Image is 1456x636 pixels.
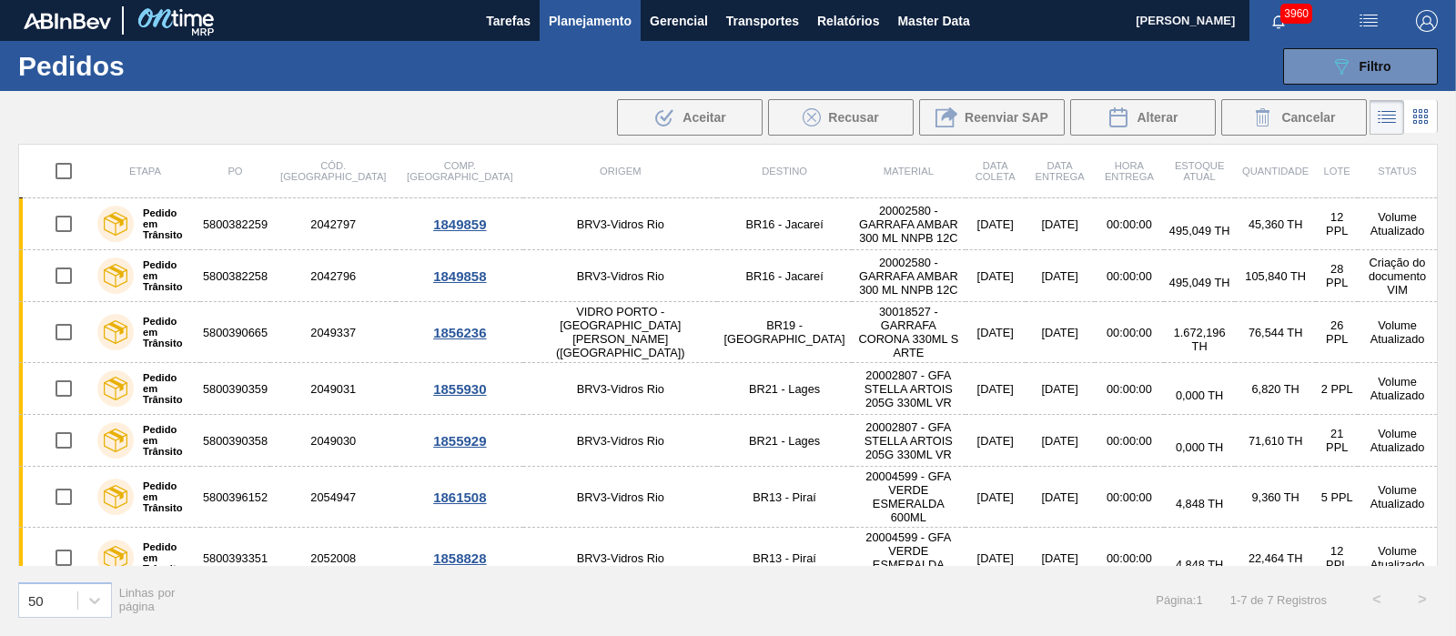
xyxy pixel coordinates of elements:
button: Notificações [1249,8,1308,34]
span: Gerencial [650,10,708,32]
td: [DATE] [1026,198,1095,250]
td: [DATE] [966,302,1026,363]
label: Pedido em Trânsito [134,372,193,405]
a: Pedido em Trânsito58003903582049030BRV3-Vidros RioBR21 - Lages20002807 - GFA STELLA ARTOIS 205G 3... [19,415,1438,467]
td: Volume Atualizado [1358,198,1437,250]
td: [DATE] [1026,528,1095,589]
td: [DATE] [1026,363,1095,415]
span: 495,049 TH [1169,224,1230,237]
td: BRV3-Vidros Rio [523,467,717,528]
td: [DATE] [1026,250,1095,302]
span: Master Data [897,10,969,32]
td: 5 PPL [1316,467,1358,528]
span: Cód. [GEOGRAPHIC_DATA] [280,160,386,182]
td: VIDRO PORTO - [GEOGRAPHIC_DATA][PERSON_NAME] ([GEOGRAPHIC_DATA]) [523,302,717,363]
td: 12 PPL [1316,528,1358,589]
td: 5800390358 [200,415,270,467]
td: [DATE] [1026,467,1095,528]
span: PO [227,166,242,177]
span: Página : 1 [1156,593,1202,607]
td: 5800390359 [200,363,270,415]
td: Volume Atualizado [1358,528,1437,589]
td: 00:00:00 [1095,363,1165,415]
td: 2 PPL [1316,363,1358,415]
button: Aceitar [617,99,763,136]
td: 00:00:00 [1095,415,1165,467]
td: BR13 - Piraí [717,528,851,589]
div: 1856236 [399,325,521,340]
span: Origem [600,166,641,177]
td: [DATE] [966,528,1026,589]
span: Quantidade [1242,166,1309,177]
td: 45,360 TH [1235,198,1316,250]
a: Pedido em Trânsito58003822592042797BRV3-Vidros RioBR16 - Jacareí20002580 - GARRAFA AMBAR 300 ML N... [19,198,1438,250]
td: 2049337 [270,302,396,363]
span: Aceitar [682,110,725,125]
td: 26 PPL [1316,302,1358,363]
td: [DATE] [1026,415,1095,467]
td: 2049030 [270,415,396,467]
td: BRV3-Vidros Rio [523,250,717,302]
td: BR13 - Piraí [717,467,851,528]
td: BR16 - Jacareí [717,250,851,302]
span: Filtro [1360,59,1391,74]
td: 105,840 TH [1235,250,1316,302]
label: Pedido em Trânsito [134,207,193,240]
span: Lote [1324,166,1350,177]
span: 4,848 TH [1176,558,1223,571]
span: 495,049 TH [1169,276,1230,289]
td: 20002807 - GFA STELLA ARTOIS 205G 330ML VR [852,415,966,467]
label: Pedido em Trânsito [134,424,193,457]
span: Alterar [1137,110,1178,125]
td: 2042797 [270,198,396,250]
td: [DATE] [966,198,1026,250]
img: Logout [1416,10,1438,32]
span: 0,000 TH [1176,389,1223,402]
td: Volume Atualizado [1358,415,1437,467]
div: 1861508 [399,490,521,505]
span: Relatórios [817,10,879,32]
img: TNhmsLtSVTkK8tSr43FrP2fwEKptu5GPRR3wAAAABJRU5ErkJggg== [24,13,111,29]
span: Reenviar SAP [965,110,1048,125]
span: 4,848 TH [1176,497,1223,510]
span: 3960 [1280,4,1312,24]
td: 21 PPL [1316,415,1358,467]
div: Reenviar SAP [919,99,1065,136]
button: Recusar [768,99,914,136]
div: Cancelar Pedidos em Massa [1221,99,1367,136]
td: 5800393351 [200,528,270,589]
td: 9,360 TH [1235,467,1316,528]
span: Linhas por página [119,586,176,613]
td: Volume Atualizado [1358,467,1437,528]
td: BR16 - Jacareí [717,198,851,250]
div: 50 [28,592,44,608]
td: 5800390665 [200,302,270,363]
button: Filtro [1283,48,1438,85]
td: 20002807 - GFA STELLA ARTOIS 205G 330ML VR [852,363,966,415]
div: Visão em Cards [1404,100,1438,135]
td: 71,610 TH [1235,415,1316,467]
td: BRV3-Vidros Rio [523,198,717,250]
td: 20004599 - GFA VERDE ESMERALDA 600ML [852,467,966,528]
div: 1855929 [399,433,521,449]
span: 1 - 7 de 7 Registros [1230,593,1327,607]
td: 5800382259 [200,198,270,250]
label: Pedido em Trânsito [134,259,193,292]
td: 00:00:00 [1095,302,1165,363]
td: 00:00:00 [1095,250,1165,302]
span: Cancelar [1281,110,1335,125]
td: 28 PPL [1316,250,1358,302]
span: Recusar [828,110,878,125]
td: Criação do documento VIM [1358,250,1437,302]
div: 1855930 [399,381,521,397]
td: BRV3-Vidros Rio [523,528,717,589]
label: Pedido em Trânsito [134,316,193,348]
td: 00:00:00 [1095,198,1165,250]
button: Cancelar [1221,99,1367,136]
td: 2052008 [270,528,396,589]
td: BR21 - Lages [717,415,851,467]
td: 30018527 - GARRAFA CORONA 330ML S ARTE [852,302,966,363]
td: 76,544 TH [1235,302,1316,363]
div: 1849858 [399,268,521,284]
span: Destino [762,166,807,177]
